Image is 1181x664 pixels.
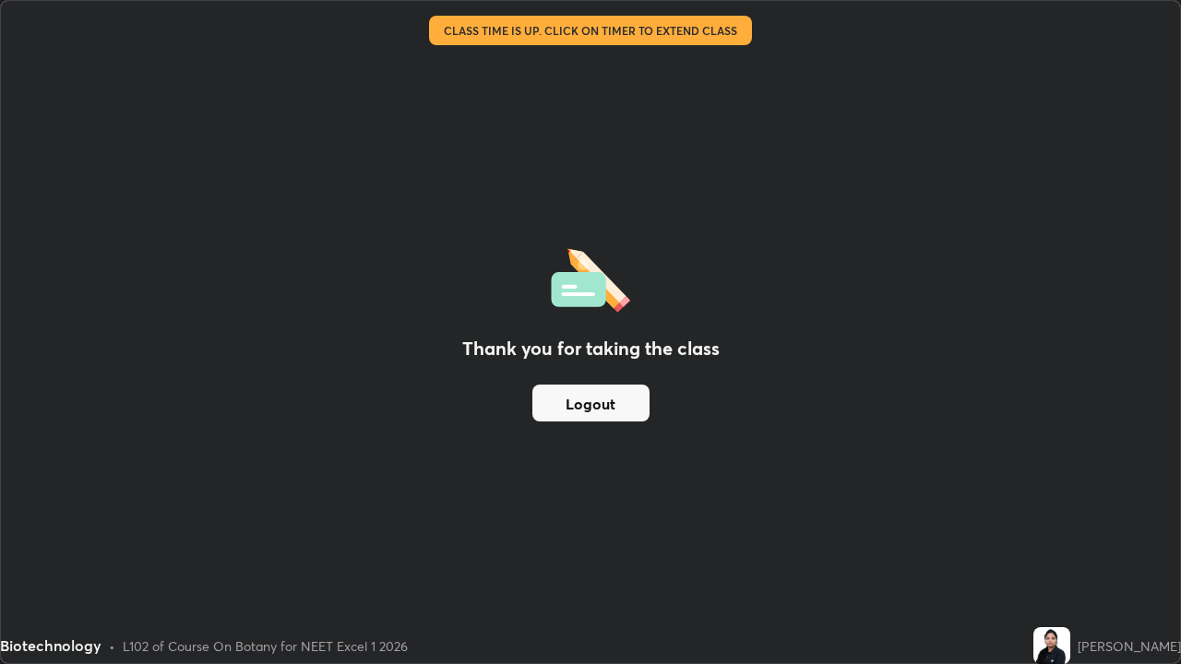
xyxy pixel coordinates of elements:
button: Logout [532,385,650,421]
div: • [109,636,115,656]
img: f7eccc8ec5de4befb7241ed3494b9f8e.jpg [1033,627,1070,664]
div: L102 of Course On Botany for NEET Excel 1 2026 [123,636,408,656]
img: offlineFeedback.1438e8b3.svg [551,243,630,313]
h2: Thank you for taking the class [462,335,720,362]
div: [PERSON_NAME] [1078,636,1181,656]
